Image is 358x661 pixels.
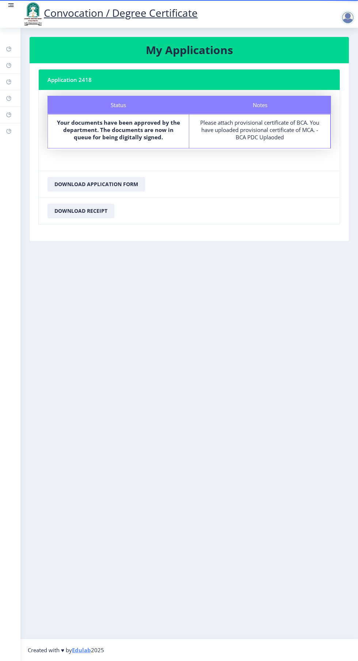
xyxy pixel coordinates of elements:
[189,96,331,114] div: Notes
[57,119,180,141] b: Your documents have been approved by the department. The documents are now in queue for being dig...
[47,96,189,114] div: Status
[22,1,44,26] img: logo
[47,204,114,218] button: Download Receipt
[39,69,340,90] nb-card-header: Application 2418
[72,646,91,654] a: Edulab
[28,646,104,654] span: Created with ♥ by 2025
[38,43,340,57] h3: My Applications
[22,6,198,20] a: Convocation / Degree Certificate
[47,177,145,192] button: Download Application Form
[196,119,324,141] div: Please attach provisional certificate of BCA. You have uploaded provisional certificate of MCA. -...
